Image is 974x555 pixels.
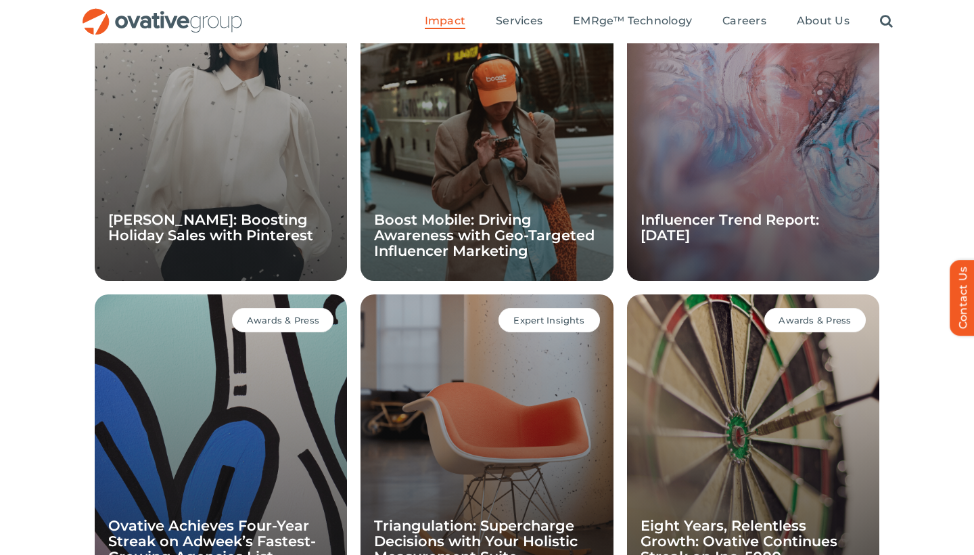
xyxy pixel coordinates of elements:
[797,14,850,28] span: About Us
[722,14,766,28] span: Careers
[722,14,766,29] a: Careers
[425,14,465,28] span: Impact
[81,7,243,20] a: OG_Full_horizontal_RGB
[496,14,542,29] a: Services
[641,211,819,244] a: Influencer Trend Report: [DATE]
[573,14,692,29] a: EMRge™ Technology
[496,14,542,28] span: Services
[797,14,850,29] a: About Us
[108,211,313,244] a: [PERSON_NAME]: Boosting Holiday Sales with Pinterest
[573,14,692,28] span: EMRge™ Technology
[425,14,465,29] a: Impact
[880,14,893,29] a: Search
[374,211,595,259] a: Boost Mobile: Driving Awareness with Geo-Targeted Influencer Marketing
